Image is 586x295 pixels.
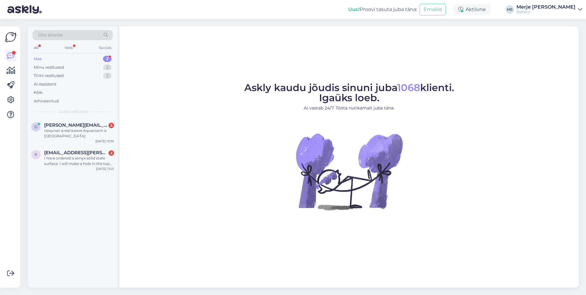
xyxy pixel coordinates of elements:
[34,125,37,129] span: d
[5,31,17,43] img: Askly Logo
[38,32,63,38] span: Otsi kliente
[348,6,360,12] b: Uus!
[108,123,114,128] div: 5
[516,5,576,10] div: Merje [PERSON_NAME]
[44,128,114,139] div: покупал в магазине Aquaroom в [GEOGRAPHIC_DATA]
[505,5,514,14] div: MS
[44,150,108,155] span: kai.gulbrandsen@no.experis.com
[98,44,113,52] div: Socials
[63,44,74,52] div: Web
[294,116,404,227] img: No Chat active
[59,109,87,114] span: Uued vestlused
[34,90,43,96] div: Kõik
[44,122,108,128] span: david.beg@mail.ru
[44,155,114,167] div: I have ordered a xonyx solid state surface. I will make a hole in the top for the sink. Is it pos...
[103,73,112,79] div: 2
[34,56,42,62] div: Uus
[34,64,64,71] div: Minu vestlused
[516,10,576,14] div: Balteco
[516,5,582,14] a: Merje [PERSON_NAME]Balteco
[397,82,420,94] span: 1068
[35,152,37,157] span: k
[95,139,114,144] div: [DATE] 13:35
[108,150,114,156] div: 2
[103,64,112,71] div: 2
[244,82,454,104] span: Askly kaudu jõudis sinuni juba klienti. Igaüks loeb.
[244,105,454,111] p: AI vastab 24/7. Tööta nutikamalt juba täna.
[420,4,446,15] button: Emailid
[34,81,56,87] div: AI Assistent
[103,56,112,62] div: 2
[348,6,417,13] div: Proovi tasuta juba täna:
[453,4,491,15] div: Aktiivne
[32,44,40,52] div: All
[34,73,64,79] div: Tiimi vestlused
[96,167,114,171] div: [DATE] 13:21
[34,98,59,104] div: Arhiveeritud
